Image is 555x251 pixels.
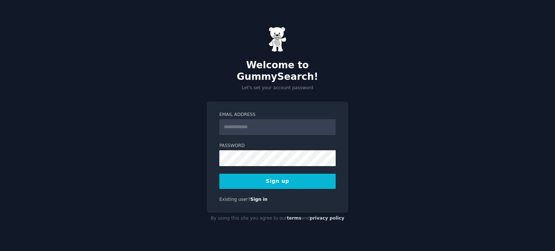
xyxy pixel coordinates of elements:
label: Password [219,143,336,149]
p: Let's set your account password [207,85,348,91]
div: By using this site you agree to our and [207,213,348,224]
img: Gummy Bear [268,27,287,52]
a: privacy policy [310,216,344,221]
h2: Welcome to GummySearch! [207,60,348,82]
label: Email Address [219,112,336,118]
a: Sign in [250,197,268,202]
span: Existing user? [219,197,250,202]
button: Sign up [219,174,336,189]
a: terms [287,216,301,221]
